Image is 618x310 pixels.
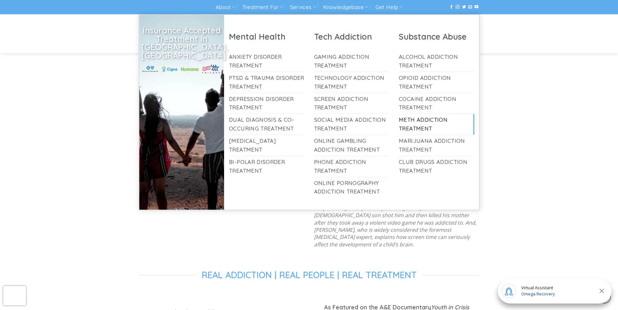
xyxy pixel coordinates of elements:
[202,269,417,281] span: Real Addiction | Real People | Real Treatment
[314,72,389,93] a: Technology Addiction Treatment
[229,156,304,177] a: Bi-Polar Disorder Treatment
[323,1,368,13] a: Knowledgebase
[314,156,389,177] a: Phone Addiction Treatment
[468,5,472,9] a: Send us an email
[449,5,453,9] a: Follow on Facebook
[216,1,235,13] a: About
[229,72,304,93] a: PTSD & Trauma Disorder Treatment
[229,51,304,72] a: Anxiety Disorder Treatment
[314,114,389,135] a: Social Media Addiction Treatment
[290,1,316,13] a: Services
[229,135,304,156] a: [MEDICAL_DATA] Treatment
[474,5,478,9] a: Follow on YouTube
[399,31,474,42] h2: Substance Abuse
[229,93,304,114] a: Depression Disorder Treatment
[399,135,474,156] a: Marijuana Addiction Treatment
[229,31,304,42] h2: Mental Health
[399,114,474,135] a: Meth Addiction Treatment
[314,135,389,156] a: Online Gambling Addiction Treatment
[229,114,304,135] a: Dual Diagnosis & Co-Occuring Treatment
[399,156,474,177] a: Club Drugs Addiction Treatment
[314,93,389,114] a: Screen Addiction Treatment
[242,1,283,13] a: Treatment For
[314,177,389,198] a: Online Pornography Addiction Treatment
[399,72,474,93] a: Opioid Addiction Treatment
[399,93,474,114] a: Cocaine Addiction Treatment
[375,1,402,13] a: Get Help
[141,26,222,59] h2: Insurance Accepted Treatment in [GEOGRAPHIC_DATA], [GEOGRAPHIC_DATA]
[462,5,466,9] a: Follow on Twitter
[314,31,389,42] h2: Tech Addiction
[399,51,474,72] a: Alcohol Addiction Treatment
[456,5,460,9] a: Follow on Instagram
[314,51,389,72] a: Gaming Addiction Treatment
